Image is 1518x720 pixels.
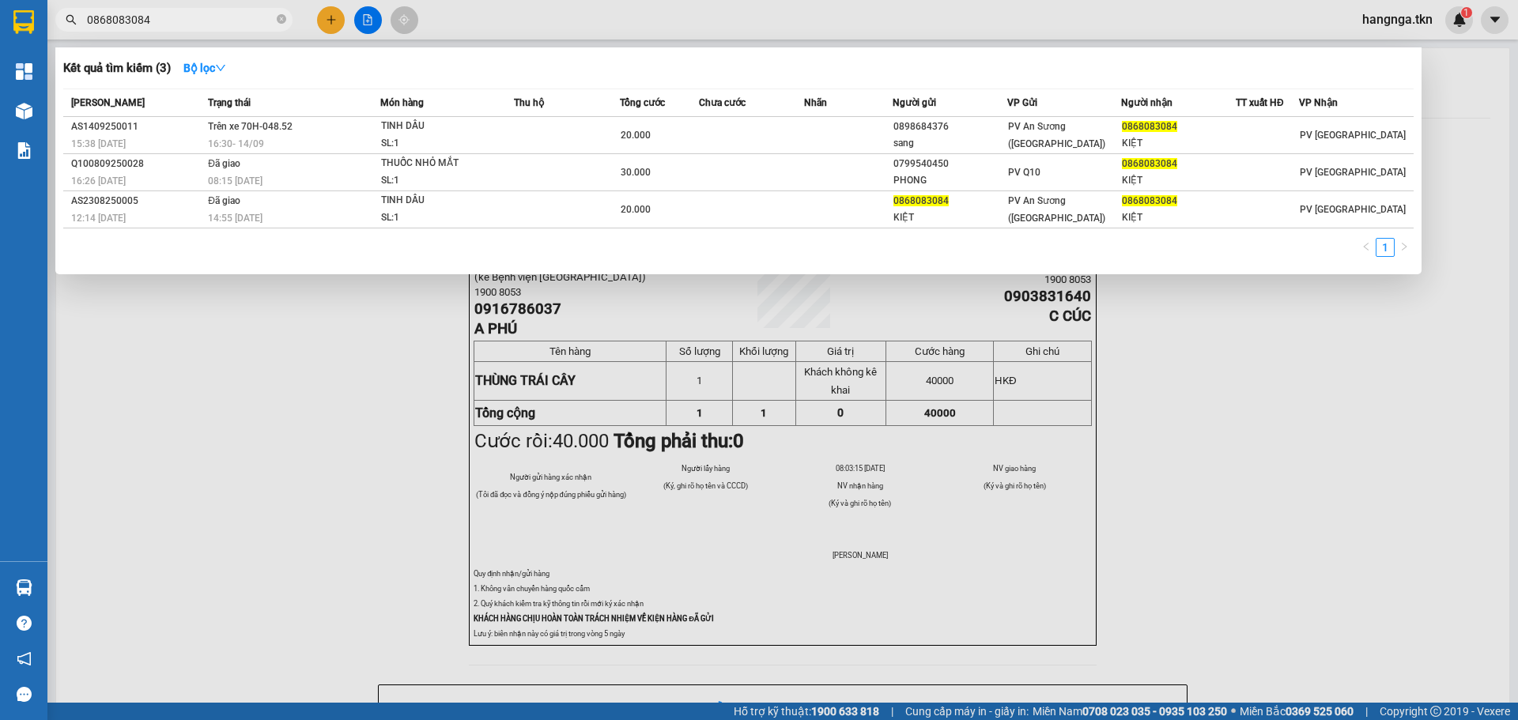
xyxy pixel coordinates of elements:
span: message [17,687,32,702]
div: SL: 1 [381,172,500,190]
div: SL: 1 [381,209,500,227]
span: VP Nhận [1299,97,1338,108]
h3: Kết quả tìm kiếm ( 3 ) [63,60,171,77]
li: Previous Page [1357,238,1376,257]
span: Món hàng [380,97,424,108]
div: KIỆT [1122,209,1235,226]
span: close-circle [277,13,286,28]
span: TT xuất HĐ [1236,97,1284,108]
div: THUỐC NHỎ MẮT [381,155,500,172]
span: PV An Sương ([GEOGRAPHIC_DATA]) [1008,195,1105,224]
button: left [1357,238,1376,257]
span: Đã giao [208,158,240,169]
span: left [1361,242,1371,251]
span: Đã giao [208,195,240,206]
img: dashboard-icon [16,63,32,80]
span: 08:15 [DATE] [208,175,262,187]
span: PV An Sương ([GEOGRAPHIC_DATA]) [1008,121,1105,149]
span: Trên xe 70H-048.52 [208,121,293,132]
span: search [66,14,77,25]
span: notification [17,651,32,666]
strong: Bộ lọc [183,62,226,74]
span: down [215,62,226,74]
span: 16:30 - 14/09 [208,138,264,149]
span: VP Gửi [1007,97,1037,108]
span: Trạng thái [208,97,251,108]
div: AS2308250005 [71,193,203,209]
span: 15:38 [DATE] [71,138,126,149]
span: close-circle [277,14,286,24]
span: Tổng cước [620,97,665,108]
span: 14:55 [DATE] [208,213,262,224]
span: Người nhận [1121,97,1172,108]
span: Người gửi [893,97,936,108]
span: 20.000 [621,130,651,141]
span: 16:26 [DATE] [71,175,126,187]
span: PV Q10 [1008,167,1040,178]
span: 0868083084 [1122,158,1177,169]
span: 12:14 [DATE] [71,213,126,224]
img: warehouse-icon [16,579,32,596]
span: PV [GEOGRAPHIC_DATA] [1300,167,1406,178]
div: KIỆT [1122,172,1235,189]
div: sang [893,135,1006,152]
li: Next Page [1395,238,1414,257]
div: Q100809250028 [71,156,203,172]
span: 0868083084 [893,195,949,206]
span: Chưa cước [699,97,746,108]
input: Tìm tên, số ĐT hoặc mã đơn [87,11,274,28]
img: warehouse-icon [16,103,32,119]
span: [PERSON_NAME] [71,97,145,108]
span: Nhãn [804,97,827,108]
span: 30.000 [621,167,651,178]
div: PHONG [893,172,1006,189]
div: KIỆT [893,209,1006,226]
div: 0898684376 [893,119,1006,135]
div: KIỆT [1122,135,1235,152]
span: 0868083084 [1122,195,1177,206]
img: logo-vxr [13,10,34,34]
span: question-circle [17,616,32,631]
div: TINH DẦU [381,192,500,209]
span: PV [GEOGRAPHIC_DATA] [1300,204,1406,215]
li: 1 [1376,238,1395,257]
div: 0799540450 [893,156,1006,172]
div: SL: 1 [381,135,500,153]
span: Thu hộ [514,97,544,108]
button: right [1395,238,1414,257]
span: right [1399,242,1409,251]
span: PV [GEOGRAPHIC_DATA] [1300,130,1406,141]
div: TINH DẦU [381,118,500,135]
div: AS1409250011 [71,119,203,135]
img: solution-icon [16,142,32,159]
span: 0868083084 [1122,121,1177,132]
a: 1 [1376,239,1394,256]
span: 20.000 [621,204,651,215]
button: Bộ lọcdown [171,55,239,81]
